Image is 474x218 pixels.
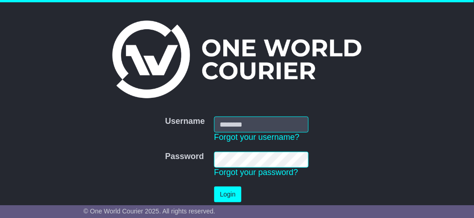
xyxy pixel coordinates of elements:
[84,207,216,215] span: © One World Courier 2025. All rights reserved.
[165,152,204,162] label: Password
[214,186,242,202] button: Login
[214,168,298,177] a: Forgot your password?
[214,133,300,142] a: Forgot your username?
[112,21,362,98] img: One World
[165,117,205,127] label: Username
